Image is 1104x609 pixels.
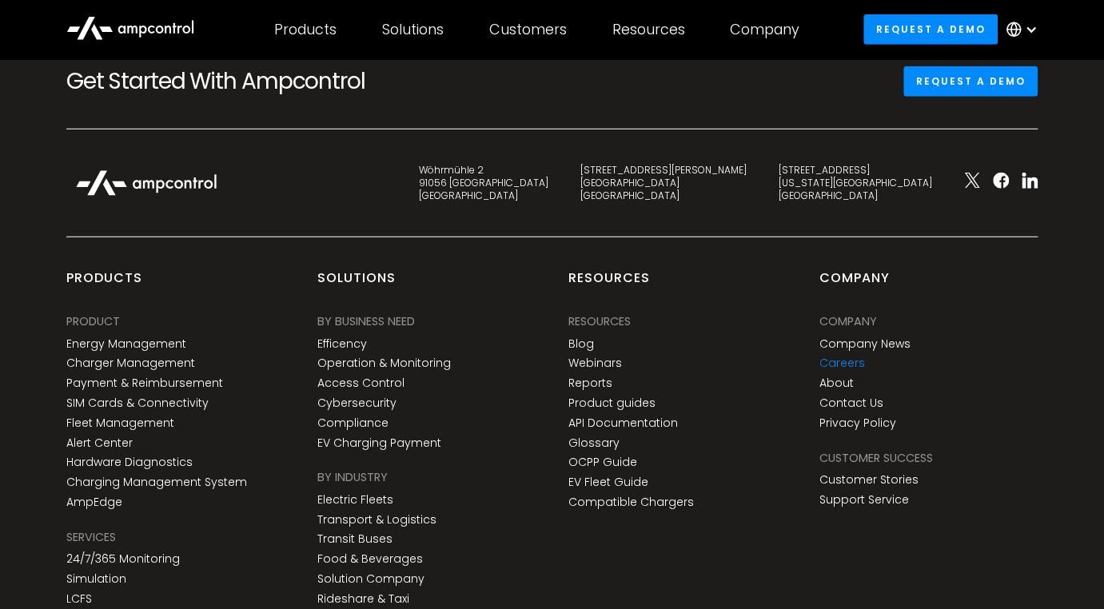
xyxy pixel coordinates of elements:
div: Products [274,21,337,38]
a: Rideshare & Taxi [317,592,409,606]
a: Alert Center [66,436,133,450]
div: Resources [568,312,630,330]
a: Electric Fleets [317,493,393,507]
a: Request a demo [903,66,1038,96]
a: 24/7/365 Monitoring [66,552,180,566]
a: Energy Management [66,337,186,351]
a: About [819,376,853,390]
img: Ampcontrol Logo [66,161,226,205]
div: SERVICES [66,528,116,546]
div: Solutions [317,269,396,300]
a: Transport & Logistics [317,513,436,527]
a: AmpEdge [66,496,122,509]
div: [STREET_ADDRESS][PERSON_NAME] [GEOGRAPHIC_DATA] [GEOGRAPHIC_DATA] [580,164,747,201]
div: Resources [612,21,684,38]
div: Solutions [382,21,444,38]
a: Contact Us [819,396,883,410]
div: Company [730,21,799,38]
div: Resources [568,269,649,300]
a: Blog [568,337,593,351]
div: BY BUSINESS NEED [317,312,415,330]
h2: Get Started With Ampcontrol [66,68,369,95]
a: OCPP Guide [568,456,636,469]
a: Webinars [568,356,621,370]
div: Wöhrmühle 2 91056 [GEOGRAPHIC_DATA] [GEOGRAPHIC_DATA] [419,164,548,201]
a: Charging Management System [66,476,247,489]
a: Payment & Reimbursement [66,376,223,390]
a: EV Charging Payment [317,436,441,450]
a: API Documentation [568,416,677,430]
a: Access Control [317,376,405,390]
a: Transit Buses [317,532,393,546]
a: Efficency [317,337,367,351]
div: Customers [489,21,567,38]
a: Glossary [568,436,619,450]
a: LCFS [66,592,92,606]
div: BY INDUSTRY [317,468,388,486]
a: Cybersecurity [317,396,397,410]
a: Product guides [568,396,655,410]
a: Careers [819,356,864,370]
a: Compatible Chargers [568,496,693,509]
a: Customer Stories [819,473,918,487]
div: PRODUCT [66,312,120,330]
a: Simulation [66,572,126,586]
a: Privacy Policy [819,416,895,430]
a: Solution Company [317,572,424,586]
div: products [66,269,142,300]
a: EV Fleet Guide [568,476,648,489]
a: Support Service [819,493,908,507]
div: Company [819,269,889,300]
div: Company [819,312,876,330]
div: Customer success [819,449,932,467]
div: [STREET_ADDRESS] [US_STATE][GEOGRAPHIC_DATA] [GEOGRAPHIC_DATA] [779,164,932,201]
a: SIM Cards & Connectivity [66,396,209,410]
a: Reports [568,376,612,390]
a: Food & Beverages [317,552,423,566]
a: Compliance [317,416,389,430]
a: Operation & Monitoring [317,356,451,370]
a: Fleet Management [66,416,174,430]
a: Request a demo [863,14,998,44]
a: Company News [819,337,910,351]
a: Hardware Diagnostics [66,456,193,469]
a: Charger Management [66,356,195,370]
